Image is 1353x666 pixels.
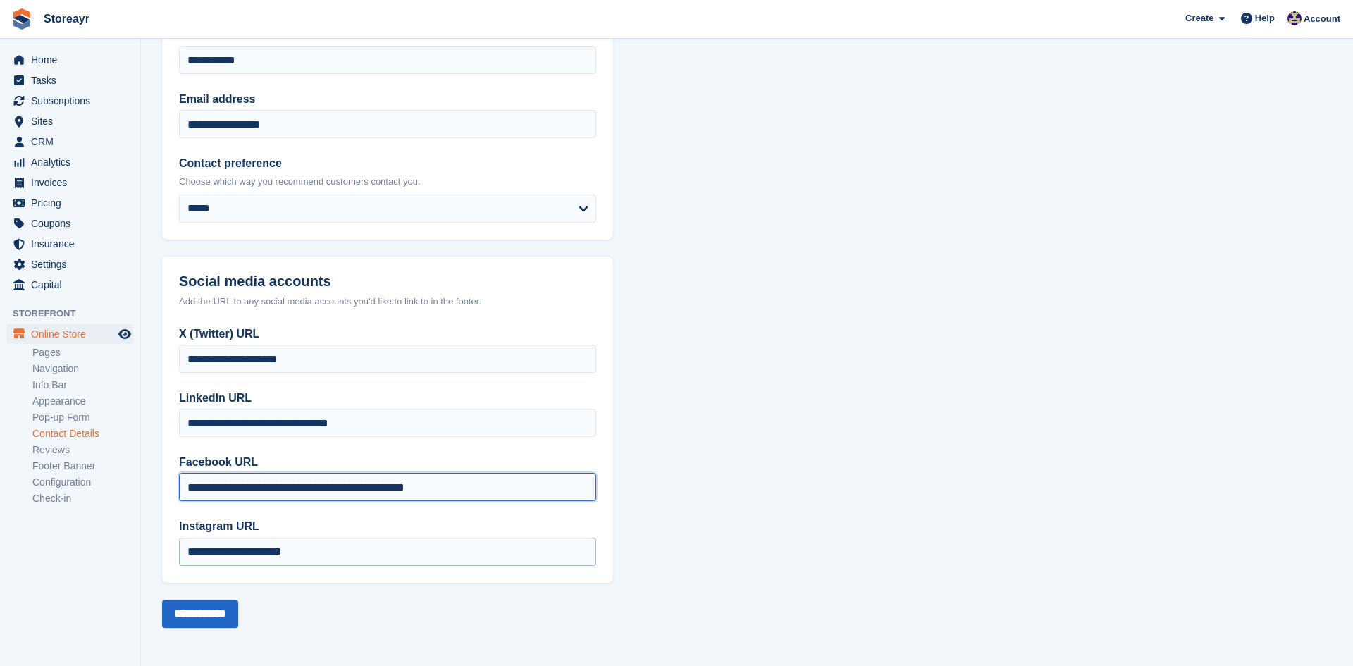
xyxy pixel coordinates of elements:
a: menu [7,132,133,152]
label: Email address [179,91,596,108]
a: Configuration [32,476,133,489]
img: Byron Mcindoe [1287,11,1302,25]
a: Pop-up Form [32,411,133,424]
label: Contact preference [179,155,596,172]
span: CRM [31,132,116,152]
label: X (Twitter) URL [179,326,596,343]
a: Storeayr [38,7,95,30]
p: Choose which way you recommend customers contact you. [179,175,596,189]
span: Subscriptions [31,91,116,111]
span: Storefront [13,307,140,321]
a: Pages [32,346,133,359]
a: Info Bar [32,378,133,392]
span: Create [1185,11,1213,25]
a: menu [7,275,133,295]
a: Reviews [32,443,133,457]
span: Home [31,50,116,70]
span: Pricing [31,193,116,213]
span: Tasks [31,70,116,90]
span: Settings [31,254,116,274]
label: Instagram URL [179,518,596,535]
a: menu [7,324,133,344]
h2: Social media accounts [179,273,596,290]
a: Preview store [116,326,133,343]
span: Invoices [31,173,116,192]
span: Coupons [31,214,116,233]
span: Sites [31,111,116,131]
a: Navigation [32,362,133,376]
a: Contact Details [32,427,133,440]
span: Capital [31,275,116,295]
a: Appearance [32,395,133,408]
a: menu [7,70,133,90]
a: menu [7,254,133,274]
span: Account [1304,12,1340,26]
a: menu [7,111,133,131]
span: Online Store [31,324,116,344]
a: menu [7,152,133,172]
label: LinkedIn URL [179,390,596,407]
a: menu [7,173,133,192]
span: Help [1255,11,1275,25]
a: menu [7,214,133,233]
span: Analytics [31,152,116,172]
a: menu [7,234,133,254]
label: Facebook URL [179,454,596,471]
a: menu [7,193,133,213]
a: Footer Banner [32,460,133,473]
span: Insurance [31,234,116,254]
img: stora-icon-8386f47178a22dfd0bd8f6a31ec36ba5ce8667c1dd55bd0f319d3a0aa187defe.svg [11,8,32,30]
a: menu [7,91,133,111]
div: Add the URL to any social media accounts you'd like to link to in the footer. [179,295,596,309]
a: Check-in [32,492,133,505]
a: menu [7,50,133,70]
